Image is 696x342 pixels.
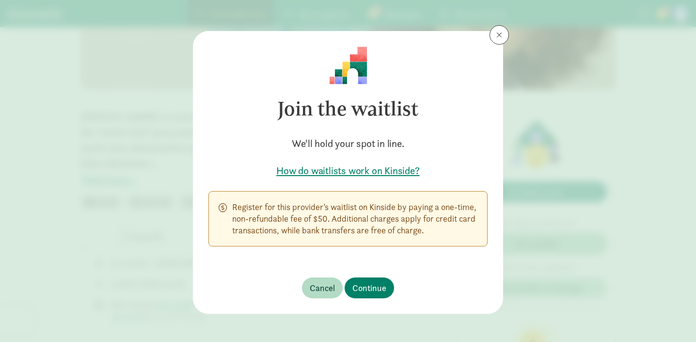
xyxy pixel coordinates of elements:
[208,84,488,133] h3: Join the waitlist
[208,164,488,178] a: How do waitlists work on Kinside?
[345,277,394,298] button: Continue
[352,281,386,294] span: Continue
[232,201,477,236] p: Register for this provider’s waitlist on Kinside by paying a one-time, non-refundable fee of $50....
[310,281,335,294] span: Cancel
[302,277,343,298] button: Cancel
[208,137,488,150] h5: We'll hold your spot in line.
